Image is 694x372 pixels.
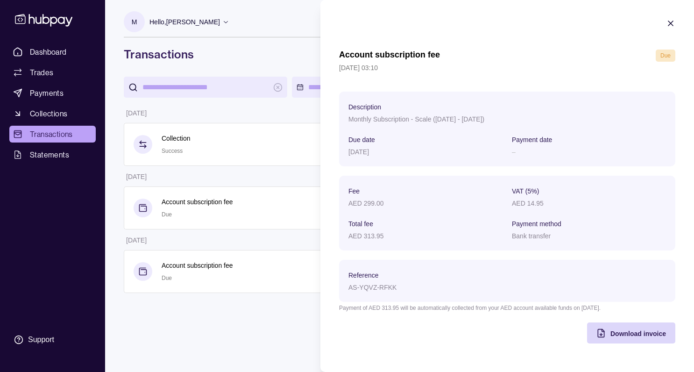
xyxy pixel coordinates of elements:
p: AED 313.95 [348,232,384,240]
p: Description [348,103,381,111]
p: [DATE] 03:10 [339,63,675,73]
p: Payment of AED 313.95 will be automatically collected from your AED account available funds on [D... [339,303,675,313]
p: AS-YQVZ-RFKK [348,284,397,291]
p: Payment method [512,220,561,228]
p: Total fee [348,220,373,228]
p: Monthly Subscription - Scale ([DATE] - [DATE]) [348,115,484,123]
p: AED 14.95 [512,200,544,207]
p: Bank transfer [512,232,551,240]
p: [DATE] [348,148,369,156]
p: Reference [348,272,379,279]
p: Due date [348,136,375,143]
p: VAT (5%) [512,187,539,195]
p: Payment date [512,136,552,143]
h1: Account subscription fee [339,50,440,62]
p: AED 299.00 [348,200,384,207]
span: Due [660,52,671,59]
p: – [512,148,516,156]
span: Download invoice [610,330,666,337]
p: Fee [348,187,360,195]
button: Download invoice [587,322,675,343]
